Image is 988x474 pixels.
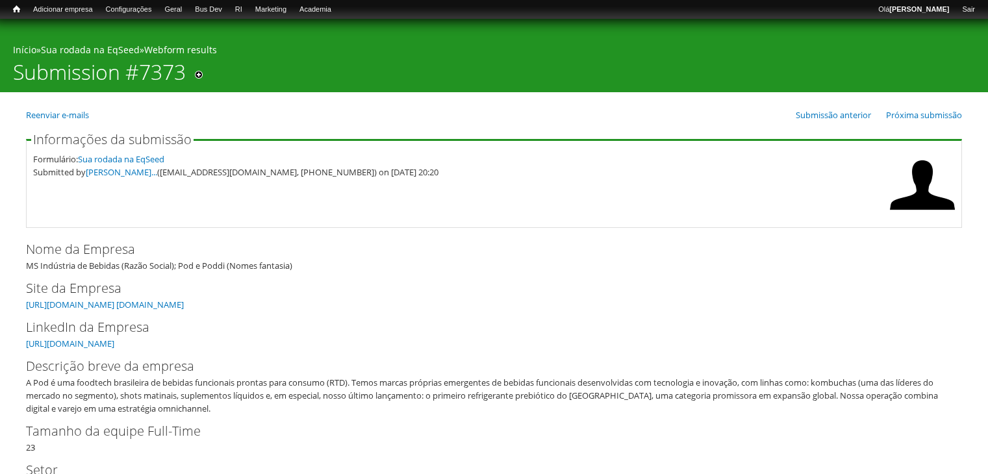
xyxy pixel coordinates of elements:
[956,3,982,16] a: Sair
[26,356,941,376] label: Descrição breve da empresa
[31,133,194,146] legend: Informações da submissão
[26,338,114,349] a: [URL][DOMAIN_NAME]
[26,240,962,272] div: MS Indústria de Bebidas (Razão Social); Pod e Poddi (Nomes fantasia)
[229,3,249,16] a: RI
[13,44,36,56] a: Início
[26,279,941,298] label: Site da Empresa
[293,3,338,16] a: Academia
[26,376,954,415] div: A Pod é uma foodtech brasileira de bebidas funcionais prontas para consumo (RTD). Temos marcas pr...
[188,3,229,16] a: Bus Dev
[33,166,883,179] div: Submitted by ([EMAIL_ADDRESS][DOMAIN_NAME], [PHONE_NUMBER]) on [DATE] 20:20
[13,60,186,92] h1: Submission #7373
[886,109,962,121] a: Próxima submissão
[27,3,99,16] a: Adicionar empresa
[13,5,20,14] span: Início
[78,153,164,165] a: Sua rodada na EqSeed
[26,240,941,259] label: Nome da Empresa
[249,3,293,16] a: Marketing
[872,3,956,16] a: Olá[PERSON_NAME]
[26,421,941,441] label: Tamanho da equipe Full-Time
[889,5,949,13] strong: [PERSON_NAME]
[99,3,158,16] a: Configurações
[6,3,27,16] a: Início
[158,3,188,16] a: Geral
[796,109,871,121] a: Submissão anterior
[33,153,883,166] div: Formulário:
[41,44,140,56] a: Sua rodada na EqSeed
[13,44,975,60] div: » »
[890,208,955,220] a: Ver perfil do usuário.
[26,299,184,310] a: [URL][DOMAIN_NAME] [DOMAIN_NAME]
[26,318,941,337] label: LinkedIn da Empresa
[26,421,962,454] div: 23
[26,109,89,121] a: Reenviar e-mails
[86,166,157,178] a: [PERSON_NAME]...
[144,44,217,56] a: Webform results
[890,153,955,218] img: Foto de Leonardo Mazurek Fink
